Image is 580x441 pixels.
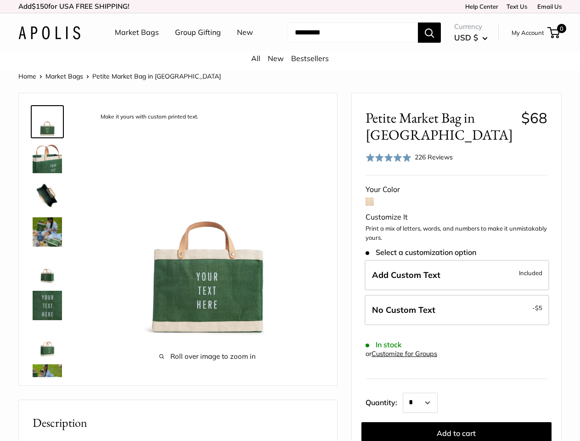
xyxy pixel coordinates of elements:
span: Roll over image to zoom in [92,350,323,363]
span: 226 Reviews [415,153,453,161]
div: Make it yours with custom printed text. [96,111,203,123]
span: No Custom Text [372,305,435,315]
a: Bestsellers [291,54,329,63]
a: Customize for Groups [372,350,437,358]
a: 0 [548,27,560,38]
label: Add Custom Text [365,260,549,290]
nav: Breadcrumb [18,70,221,82]
a: Text Us [507,3,527,10]
span: - [532,302,542,313]
span: Select a customization option [366,248,476,257]
a: description_Spacious inner area with room for everything. Plus water-resistant lining. [31,179,64,212]
button: Search [418,23,441,43]
span: In stock [366,340,402,349]
img: Petite Market Bag in Field Green [33,217,62,247]
a: Petite Market Bag in Field Green [31,215,64,249]
a: description_Make it yours with custom printed text. [31,105,64,138]
h2: Description [33,414,323,432]
img: description_Spacious inner area with room for everything. Plus water-resistant lining. [33,181,62,210]
span: Add Custom Text [372,270,440,280]
span: Petite Market Bag in [GEOGRAPHIC_DATA] [366,109,514,143]
div: Customize It [366,210,547,224]
img: description_Make it yours with custom printed text. [33,107,62,136]
a: Petite Market Bag in Field Green [31,252,64,285]
img: Petite Market Bag in Field Green [33,328,62,357]
a: Email Us [534,3,562,10]
img: description_Custom printed text with eco-friendly ink. [33,291,62,320]
span: USD $ [454,33,478,42]
a: Group Gifting [175,26,221,40]
a: description_Take it anywhere with easy-grip handles. [31,142,64,175]
label: Quantity: [366,390,403,413]
input: Search... [287,23,418,43]
a: Petite Market Bag in Field Green [31,326,64,359]
div: Your Color [366,183,547,197]
p: Print a mix of letters, words, and numbers to make it unmistakably yours. [366,224,547,242]
span: $5 [535,304,542,311]
span: $68 [521,109,547,127]
span: Included [519,267,542,278]
span: $150 [32,2,48,11]
span: Currency [454,20,488,33]
a: New [268,54,284,63]
img: Petite Market Bag in Field Green [33,254,62,283]
img: Petite Market Bag in Field Green [33,364,62,394]
a: Help Center [462,3,498,10]
span: Petite Market Bag in [GEOGRAPHIC_DATA] [92,72,221,80]
a: Petite Market Bag in Field Green [31,362,64,396]
button: USD $ [454,30,488,45]
label: Leave Blank [365,295,549,325]
span: 0 [557,24,566,33]
img: Apolis [18,26,80,40]
a: Market Bags [115,26,159,40]
a: My Account [512,27,544,38]
a: All [251,54,260,63]
a: Market Bags [45,72,83,80]
img: description_Take it anywhere with easy-grip handles. [33,144,62,173]
a: New [237,26,253,40]
img: description_Make it yours with custom printed text. [92,107,323,338]
a: description_Custom printed text with eco-friendly ink. [31,289,64,322]
div: or [366,348,437,360]
a: Home [18,72,36,80]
